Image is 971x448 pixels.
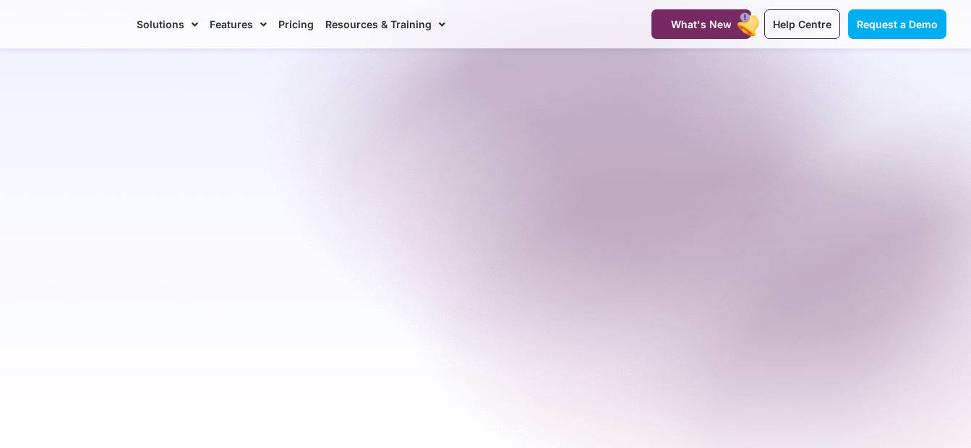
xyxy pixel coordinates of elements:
span: What's New [671,18,732,30]
span: Help Centre [773,18,831,30]
a: Help Centre [764,9,840,39]
span: Request a Demo [857,18,938,30]
a: What's New [651,9,751,39]
a: Request a Demo [848,9,946,39]
img: CareMaster Logo [25,14,123,35]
